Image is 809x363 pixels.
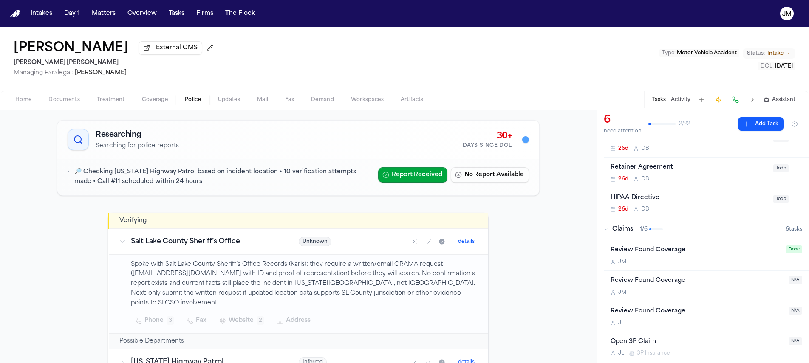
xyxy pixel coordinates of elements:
[299,237,331,246] span: Unknown
[789,276,802,284] span: N/A
[611,307,784,316] div: Review Found Coverage
[611,245,781,255] div: Review Found Coverage
[758,62,795,70] button: Edit DOL: 2025-09-04
[604,271,809,301] div: Open task: Review Found Coverage
[185,96,201,103] span: Police
[611,337,784,347] div: Open 3P Claim
[10,10,20,18] img: Finch Logo
[124,6,160,21] button: Overview
[659,49,739,57] button: Edit Type: Motor Vehicle Accident
[677,51,737,56] span: Motor Vehicle Accident
[378,167,447,183] button: Report Received
[618,206,628,213] span: 26d
[743,48,795,59] button: Change status from Intake
[14,70,73,76] span: Managing Paralegal:
[48,96,80,103] span: Documents
[14,58,217,68] h2: [PERSON_NAME] [PERSON_NAME]
[730,94,741,106] button: Make a Call
[789,307,802,315] span: N/A
[641,206,649,213] span: D B
[119,337,184,346] h2: Possible Departments
[131,236,278,247] h3: Salt Lake County Sheriff’s Office
[611,163,768,172] div: Retainer Agreement
[272,313,316,328] button: Address
[637,350,670,357] span: 3P Insurance
[75,70,127,76] span: [PERSON_NAME]
[604,113,642,127] div: 6
[767,50,784,57] span: Intake
[764,96,795,103] button: Assistant
[182,313,212,328] button: Fax
[96,129,179,141] h2: Researching
[786,226,802,233] span: 6 task s
[618,145,628,152] span: 26d
[713,94,724,106] button: Create Immediate Task
[618,176,628,183] span: 26d
[652,96,666,103] button: Tasks
[604,128,642,135] div: need attention
[738,117,784,131] button: Add Task
[285,96,294,103] span: Fax
[604,188,809,218] div: Open task: HIPAA Directive
[747,50,765,57] span: Status:
[222,6,258,21] button: The Flock
[773,195,789,203] span: Todo
[604,332,809,363] div: Open task: Open 3P Claim
[139,41,202,55] button: External CMS
[15,96,31,103] span: Home
[641,145,649,152] span: D B
[436,236,448,248] button: Mark as received
[604,127,809,158] div: Open task: Conduct Intake
[775,64,793,69] span: [DATE]
[74,167,371,187] p: 🔎 Checking [US_STATE] Highway Patrol based on incident location • 10 verification attempts made •...
[422,236,434,248] button: Mark as confirmed
[463,142,512,149] div: Days Since DOL
[604,301,809,332] div: Open task: Review Found Coverage
[10,10,20,18] a: Home
[640,226,648,233] span: 1 / 6
[451,167,529,183] button: No Report Available
[618,259,626,265] span: J M
[96,142,179,150] p: Searching for police reports
[401,96,424,103] span: Artifacts
[311,96,334,103] span: Demand
[679,121,690,127] span: 2 / 22
[61,6,83,21] button: Day 1
[165,6,188,21] button: Tasks
[14,41,128,56] button: Edit matter name
[88,6,119,21] button: Matters
[671,96,690,103] button: Activity
[131,260,478,308] p: Spoke with Salt Lake County Sheriff’s Office Records (Karis); they require a written/email GRAMA ...
[789,337,802,345] span: N/A
[14,41,128,56] h1: [PERSON_NAME]
[611,276,784,286] div: Review Found Coverage
[597,218,809,240] button: Claims1/66tasks
[97,96,125,103] span: Treatment
[193,6,217,21] a: Firms
[787,117,802,131] button: Hide completed tasks (⌘⇧H)
[27,6,56,21] button: Intakes
[156,44,198,52] span: External CMS
[215,313,269,328] button: Website2
[142,96,168,103] span: Coverage
[218,96,240,103] span: Updates
[618,350,624,357] span: J L
[773,164,789,172] span: Todo
[612,225,633,234] span: Claims
[604,240,809,271] div: Open task: Review Found Coverage
[604,158,809,188] div: Open task: Retainer Agreement
[455,236,478,247] button: details
[618,289,626,296] span: J M
[257,96,268,103] span: Mail
[351,96,384,103] span: Workspaces
[618,320,624,326] span: J L
[786,245,802,253] span: Done
[463,130,512,142] div: 30+
[772,96,795,103] span: Assistant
